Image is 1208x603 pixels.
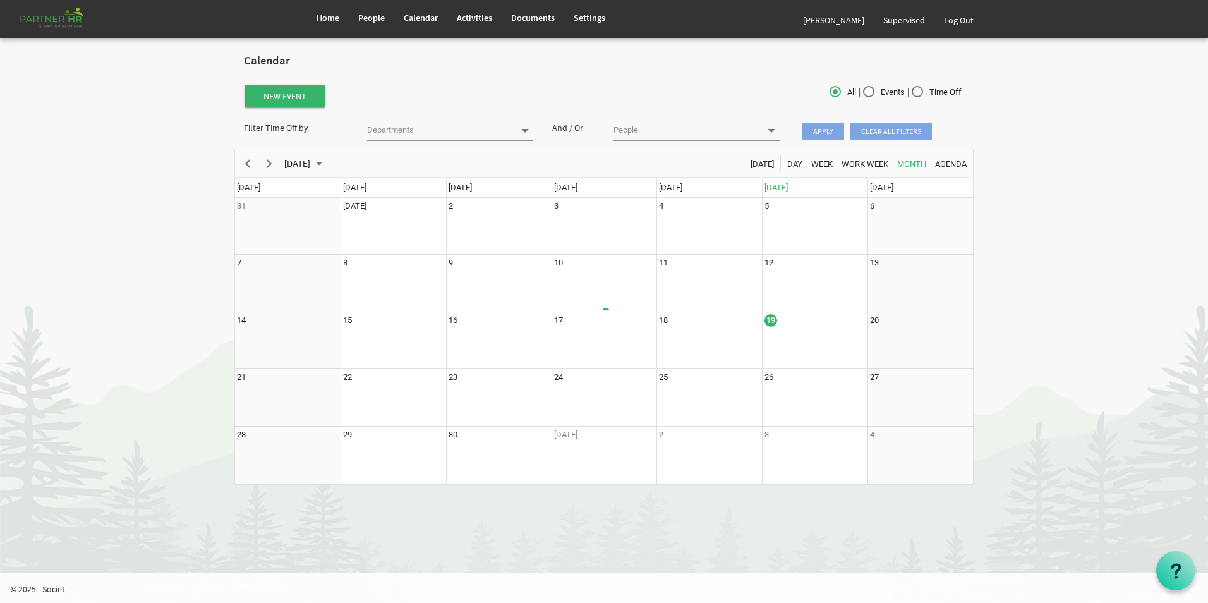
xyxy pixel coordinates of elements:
[10,583,1208,595] p: © 2025 - Societ
[794,3,874,38] a: [PERSON_NAME]
[934,3,983,38] a: Log Out
[863,87,905,98] span: Events
[317,12,339,23] span: Home
[830,87,856,98] span: All
[874,3,934,38] a: Supervised
[511,12,555,23] span: Documents
[727,83,974,102] div: | |
[543,121,605,134] div: And / Or
[234,121,358,134] div: Filter Time Off by
[367,121,513,139] input: Departments
[404,12,438,23] span: Calendar
[850,123,932,140] span: Clear all filters
[883,15,925,26] span: Supervised
[802,123,844,140] span: Apply
[457,12,492,23] span: Activities
[613,121,759,139] input: People
[244,54,964,68] h2: Calendar
[234,150,974,485] schedule: of September 2025
[358,12,385,23] span: People
[245,85,325,107] button: New Event
[912,87,962,98] span: Time Off
[574,12,605,23] span: Settings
